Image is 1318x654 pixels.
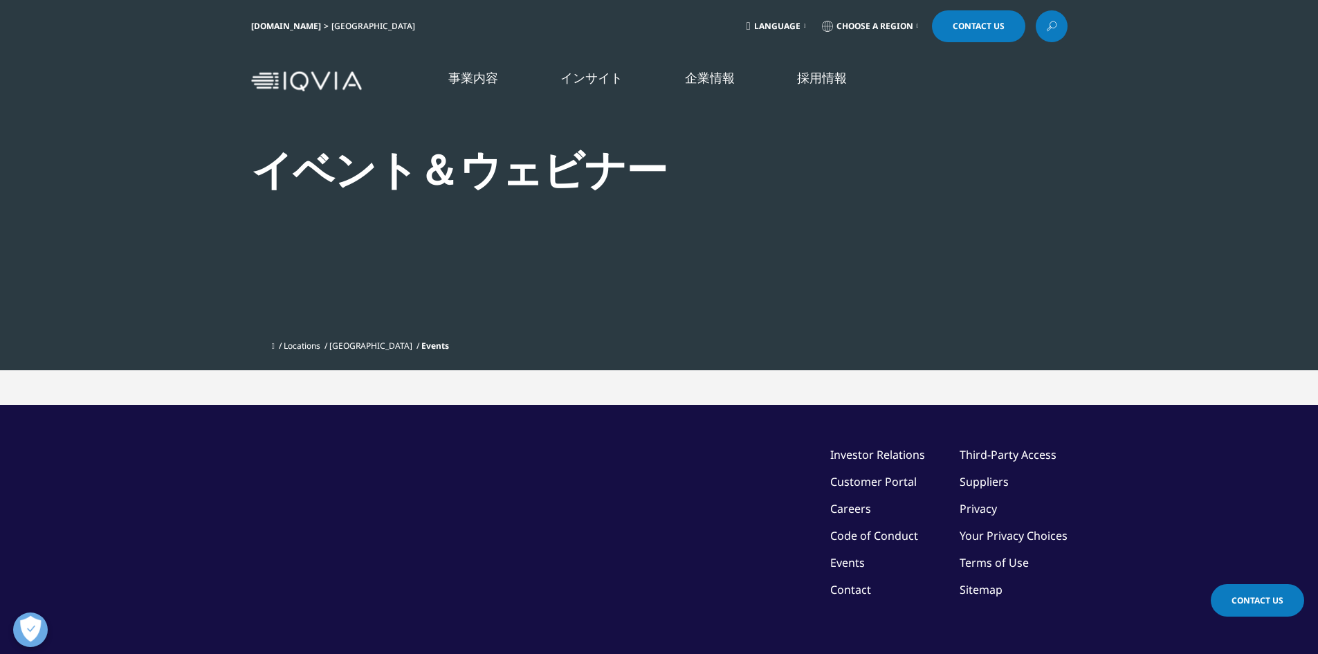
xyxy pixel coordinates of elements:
a: [GEOGRAPHIC_DATA] [329,340,412,352]
nav: Primary [367,48,1068,114]
a: Sitemap [960,582,1003,597]
a: Your Privacy Choices [960,528,1068,543]
a: Contact Us [932,10,1025,42]
a: Contact [830,582,871,597]
span: Language [754,21,800,32]
a: Customer Portal [830,474,917,489]
a: Careers [830,501,871,516]
a: [DOMAIN_NAME] [251,20,321,32]
span: Contact Us [953,22,1005,30]
button: 優先設定センターを開く [13,612,48,647]
a: 事業内容 [448,69,498,87]
a: Third-Party Access [960,447,1056,462]
div: [GEOGRAPHIC_DATA] [331,21,421,32]
a: Suppliers [960,474,1009,489]
span: Choose a Region [836,21,913,32]
a: 企業情報 [685,69,735,87]
span: Events [421,340,449,352]
a: 採用情報 [797,69,847,87]
a: Events [830,555,865,570]
span: Contact Us [1232,594,1283,606]
a: Contact Us [1211,584,1304,617]
div: イベント＆ウェビナー [251,143,993,195]
a: Locations [284,340,320,352]
a: Code of Conduct [830,528,918,543]
a: Terms of Use [960,555,1029,570]
a: インサイト [560,69,623,87]
a: Investor Relations [830,447,925,462]
a: Privacy [960,501,997,516]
